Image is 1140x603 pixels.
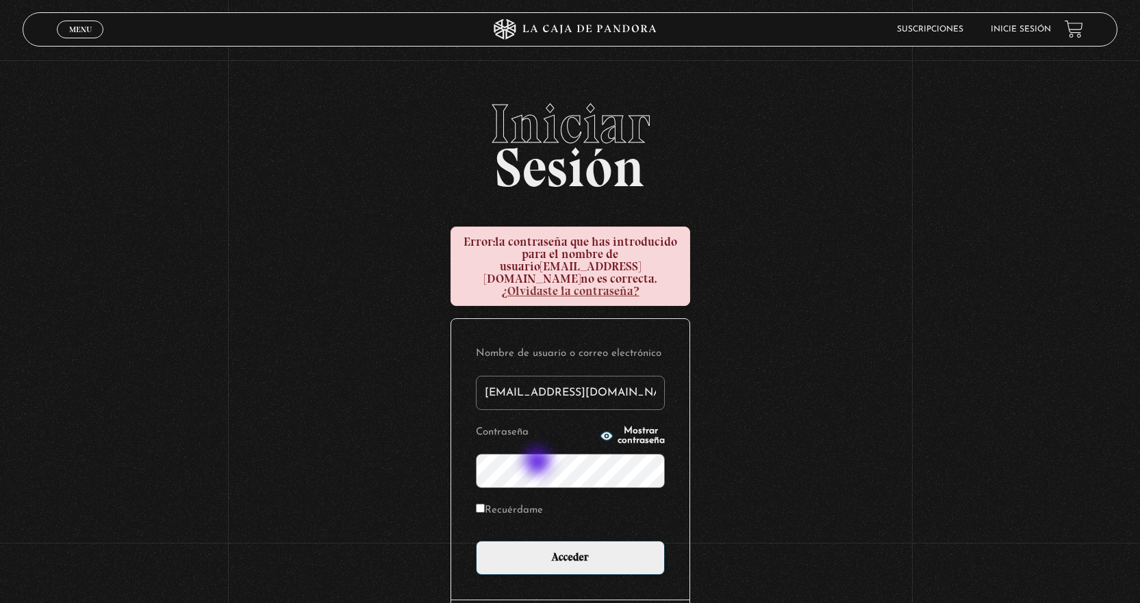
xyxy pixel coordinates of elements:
a: Inicie sesión [991,25,1051,34]
span: Menu [69,25,92,34]
a: View your shopping cart [1065,20,1083,38]
label: Recuérdame [476,500,543,522]
div: la contraseña que has introducido para el nombre de usuario no es correcta. [451,227,690,306]
span: Iniciar [23,97,1117,151]
label: Nombre de usuario o correo electrónico [476,344,665,365]
button: Mostrar contraseña [600,426,665,446]
input: Acceder [476,541,665,575]
strong: Error: [464,234,495,249]
input: Recuérdame [476,504,485,513]
strong: [EMAIL_ADDRESS][DOMAIN_NAME] [484,259,641,286]
h2: Sesión [23,97,1117,184]
span: Mostrar contraseña [618,426,665,446]
label: Contraseña [476,422,596,444]
span: Cerrar [64,36,97,46]
a: Suscripciones [897,25,963,34]
a: ¿Olvidaste la contraseña? [501,283,639,298]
